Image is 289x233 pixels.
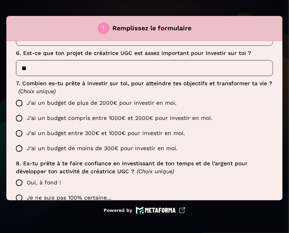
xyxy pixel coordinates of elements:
label: Je ne suis pas 100% certaine... [12,190,273,206]
label: J'ai un budget de moins de 300€ pour investir en moi. [12,141,273,156]
span: 8. Es-tu prête à te faire confiance en investissant de ton temps et de l'argent pour développer t... [16,160,250,174]
span: (Choix unique) [18,88,56,94]
div: 1 [102,25,105,31]
label: J'ai un budget de plus de 2000€ pour investir en moi. [12,96,273,111]
label: J'ai un budget entre 300€ et 1000€ pour investir en moi. [12,126,273,141]
p: Remplissez le formulaire [113,23,192,33]
p: Powered by [104,207,133,213]
span: 6. Est-ce que ton projet de créatrice UGC est assez important pour investir sur toi ? [16,50,251,56]
label: Oui, à fond ! [12,175,273,190]
label: J'ai un budget compris entre 1000€ et 2000€ pour investir en moi. [12,111,273,126]
span: (Choix unique) [137,168,174,174]
span: 7. Combien es-tu prête à investir sur toi, pour atteindre tes objectifs et transformer ta vie ? [16,80,272,86]
a: Powered by [104,207,185,214]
